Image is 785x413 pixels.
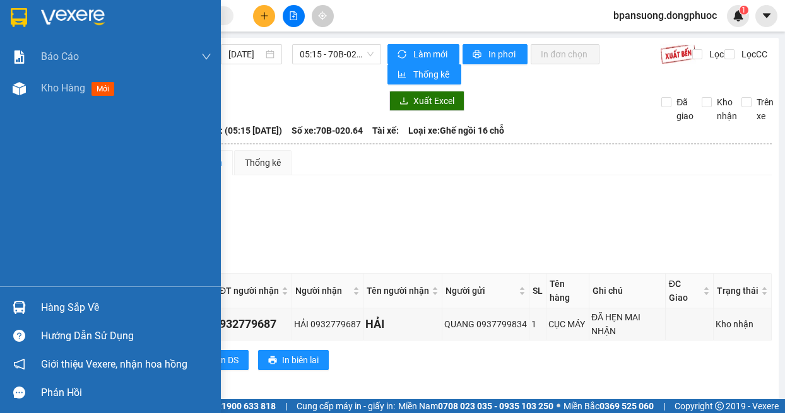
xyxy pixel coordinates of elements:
[283,5,305,27] button: file-add
[282,353,319,367] span: In biên lai
[752,95,779,123] span: Trên xe
[268,356,277,366] span: printer
[712,95,742,123] span: Kho nhận
[531,44,599,64] button: In đơn chọn
[557,404,560,409] span: ⚪️
[755,5,777,27] button: caret-down
[660,44,696,64] img: 9k=
[211,308,292,340] td: 0932779687
[717,284,758,298] span: Trạng thái
[716,317,769,331] div: Kho nhận
[41,298,211,317] div: Hàng sắp về
[398,70,408,80] span: bar-chart
[408,124,504,137] span: Loại xe: Ghế ngồi 16 chỗ
[398,50,408,60] span: sync
[289,11,298,20] span: file-add
[285,399,287,413] span: |
[546,274,589,308] th: Tên hàng
[741,6,746,15] span: 1
[297,399,395,413] span: Cung cấp máy in - giấy in:
[201,52,211,62] span: down
[438,401,553,411] strong: 0708 023 035 - 0935 103 250
[295,284,350,298] span: Người nhận
[669,277,700,305] span: ĐC Giao
[190,124,282,137] span: Chuyến: (05:15 [DATE])
[564,399,654,413] span: Miền Bắc
[91,82,114,96] span: mới
[372,124,399,137] span: Tài xế:
[363,308,442,340] td: HẢI
[253,5,275,27] button: plus
[589,274,666,308] th: Ghi chú
[531,317,544,331] div: 1
[13,358,25,370] span: notification
[318,11,327,20] span: aim
[41,327,211,346] div: Hướng dẫn sử dụng
[215,284,279,298] span: SĐT người nhận
[294,317,361,331] div: HẢI 0932779687
[260,11,269,20] span: plus
[41,356,187,372] span: Giới thiệu Vexere, nhận hoa hồng
[13,50,26,64] img: solution-icon
[599,401,654,411] strong: 0369 525 060
[11,8,27,27] img: logo-vxr
[761,10,772,21] span: caret-down
[488,47,517,61] span: In phơi
[446,284,516,298] span: Người gửi
[529,274,546,308] th: SL
[398,399,553,413] span: Miền Nam
[218,353,239,367] span: In DS
[13,387,25,398] span: message
[312,5,334,27] button: aim
[389,91,464,111] button: downloadXuất Excel
[413,47,449,61] span: Làm mới
[367,284,429,298] span: Tên người nhận
[413,67,451,81] span: Thống kê
[41,383,211,402] div: Phản hồi
[300,45,374,64] span: 05:15 - 70B-020.64
[194,350,249,370] button: printerIn DS
[213,315,290,333] div: 0932779687
[228,47,263,61] input: 13/08/2025
[13,82,26,95] img: warehouse-icon
[365,315,440,333] div: HẢI
[13,301,26,314] img: warehouse-icon
[444,317,527,331] div: QUANG 0937799834
[473,50,483,60] span: printer
[13,330,25,342] span: question-circle
[736,47,769,61] span: Lọc CC
[292,124,363,137] span: Số xe: 70B-020.64
[221,401,276,411] strong: 1900 633 818
[258,350,329,370] button: printerIn biên lai
[245,156,281,170] div: Thống kê
[413,94,454,108] span: Xuất Excel
[548,317,587,331] div: CỤC MÁY
[715,402,724,410] span: copyright
[704,47,737,61] span: Lọc CR
[387,64,461,84] button: bar-chartThống kê
[663,399,665,413] span: |
[740,6,748,15] sup: 1
[41,49,79,64] span: Báo cáo
[463,44,528,64] button: printerIn phơi
[671,95,699,123] span: Đã giao
[733,10,744,21] img: icon-new-feature
[41,82,85,94] span: Kho hàng
[399,96,408,107] span: download
[387,44,459,64] button: syncLàm mới
[591,310,663,338] div: ĐÃ HẸN MAI NHẬN
[603,8,727,23] span: bpansuong.dongphuoc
